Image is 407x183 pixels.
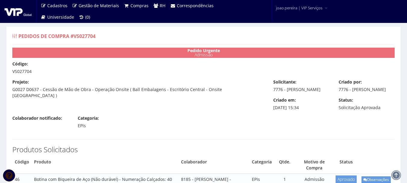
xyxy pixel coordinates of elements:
div: Admissão [12,48,395,58]
span: Gestão de Materiais [79,3,119,8]
label: Código: [12,61,28,67]
div: 7776 - [PERSON_NAME] [334,79,399,93]
label: Categoria: [78,115,99,121]
label: Solicitante: [273,79,296,85]
div: Solicitação Aprovada [334,97,399,111]
label: Colaborador notificado: [12,115,62,121]
div: G0027 D0637 - Cessão de Mão de Obra - Operação Onsite ( Ball Embalagens - Escritório Central - On... [8,79,269,99]
a: Universidade [38,11,77,23]
span: Universidade [47,14,74,20]
label: Criado em: [273,97,296,103]
th: Status [333,156,359,174]
label: Criado por: [339,79,362,85]
div: 7776 - [PERSON_NAME] [269,79,334,93]
span: (0) [85,14,90,20]
span: Compras [130,3,149,8]
div: EPIs [73,115,139,129]
img: logo [5,7,32,16]
th: Motivo de Compra [295,156,333,174]
a: (0) [77,11,93,23]
h3: Produtos Solicitados [12,146,395,153]
th: Quantidade [274,156,295,174]
th: Código [12,156,32,174]
label: Status: [339,97,353,103]
label: Projeto: [12,79,29,85]
span: Aprovado [336,175,357,183]
th: Produto [32,156,179,174]
span: Correspondências [177,3,214,8]
th: Categoria do Produto [249,156,274,174]
th: Colaborador [179,156,249,174]
div: [DATE] 15:34 [269,97,334,111]
span: Cadastros [47,3,67,8]
span: joao.pereira | VIP Serviços [276,5,322,11]
span: Pedidos de Compra #VS027704 [18,33,95,39]
a: Observações [362,176,391,183]
span: RH [160,3,165,8]
div: VS027704 [8,61,399,74]
strong: Pedido Urgente [187,48,220,53]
